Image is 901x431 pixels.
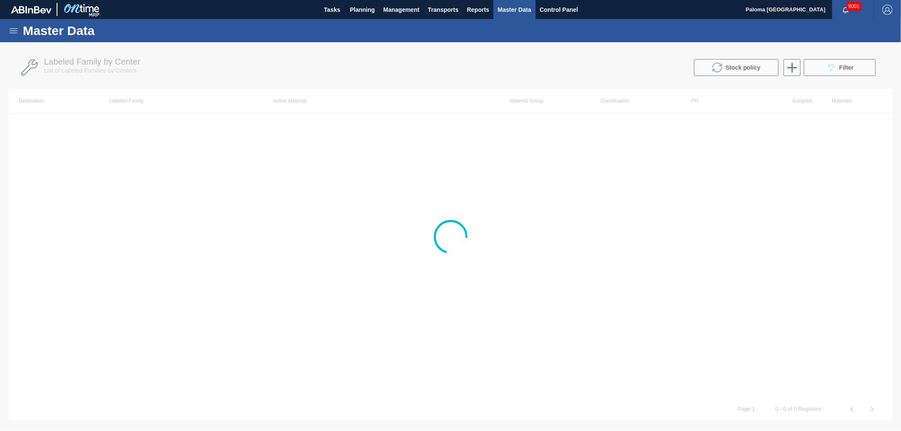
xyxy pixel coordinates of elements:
[323,5,341,15] span: Tasks
[428,5,458,15] span: Transports
[11,6,52,14] img: TNhmsLtSVTkK8tSr43FrP2fwEKptu5GPRR3wAAAABJRU5ErkJggg==
[498,5,531,15] span: Master Data
[350,5,375,15] span: Planning
[23,26,173,35] h1: Master Data
[467,5,489,15] span: Reports
[847,2,861,11] span: 9001
[832,4,859,16] button: Notifications
[882,5,893,15] img: Logout
[383,5,419,15] span: Management
[540,5,578,15] span: Control Panel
